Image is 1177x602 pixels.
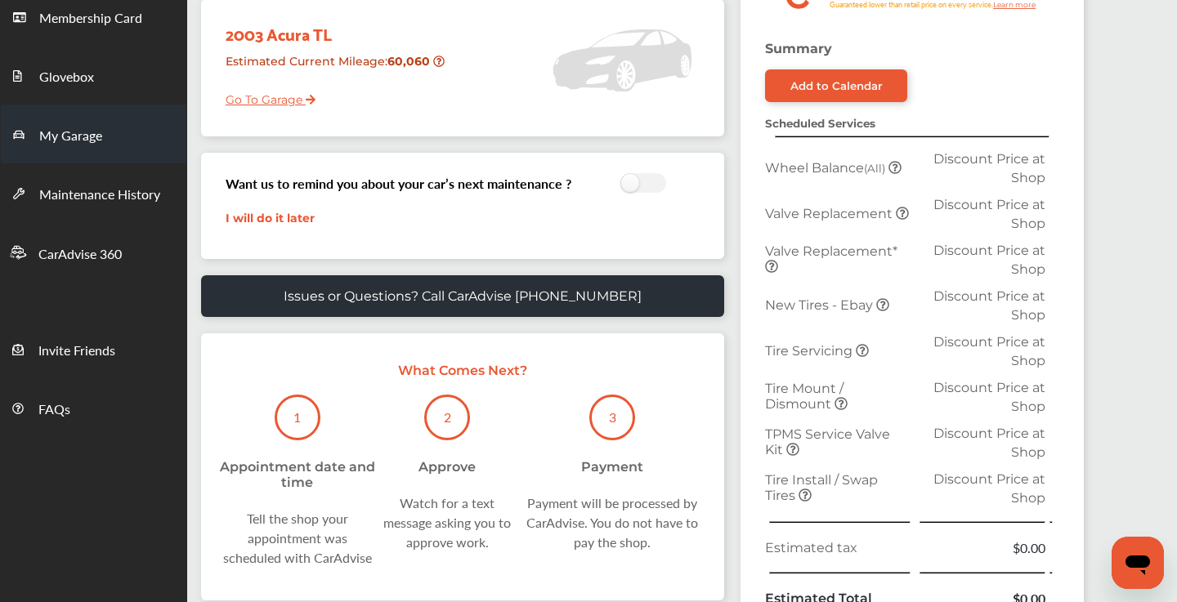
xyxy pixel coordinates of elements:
span: Membership Card [39,8,142,29]
p: 1 [293,408,301,426]
h3: Want us to remind you about your car’s next maintenance ? [226,174,571,193]
a: Maintenance History [1,163,186,222]
div: 2003 Acura TL [213,7,453,47]
div: Tell the shop your appointment was scheduled with CarAdvise [217,509,378,568]
small: (All) [864,162,885,175]
span: Tire Mount / Dismount [765,381,844,412]
td: Estimated tax [761,534,915,561]
span: Glovebox [39,67,94,88]
div: Appointment date and time [217,459,378,490]
a: Issues or Questions? Call CarAdvise [PHONE_NUMBER] [201,275,724,317]
strong: 60,060 [387,54,433,69]
p: 3 [609,408,616,426]
a: I will do it later [226,211,315,225]
span: Discount Price at Shop [933,197,1045,231]
span: Discount Price at Shop [933,243,1045,277]
div: Add to Calendar [790,79,883,92]
div: Payment [581,459,643,475]
span: Discount Price at Shop [933,151,1045,185]
img: placeholder_car.5a1ece94.svg [553,7,691,114]
div: Watch for a text message asking you to approve work. [378,493,517,552]
span: My Garage [39,126,102,147]
span: TPMS Service Valve Kit [765,426,890,457]
span: Invite Friends [38,341,115,362]
a: My Garage [1,105,186,163]
span: Valve Replacement* [765,243,897,259]
span: Tire Install / Swap Tires [765,472,878,503]
a: Add to Calendar [765,69,907,102]
strong: Summary [765,41,832,56]
span: Discount Price at Shop [933,426,1045,460]
div: Approve [418,459,476,475]
iframe: Button to launch messaging window [1112,537,1164,589]
span: Maintenance History [39,185,160,206]
p: Issues or Questions? Call CarAdvise [PHONE_NUMBER] [284,288,642,304]
span: Discount Price at Shop [933,334,1045,368]
span: New Tires - Ebay [765,297,876,313]
span: Discount Price at Shop [933,380,1045,414]
div: Payment will be processed by CarAdvise. You do not have to pay the shop. [517,493,708,552]
strong: Scheduled Services [765,117,875,130]
div: Estimated Current Mileage : [213,47,453,89]
a: Glovebox [1,46,186,105]
span: Discount Price at Shop [933,288,1045,323]
span: CarAdvise 360 [38,244,122,265]
span: Valve Replacement [765,206,896,221]
span: Tire Servicing [765,343,856,359]
span: FAQs [38,399,70,421]
p: 2 [444,408,451,426]
span: Discount Price at Shop [933,471,1045,506]
a: Go To Garage [213,80,316,111]
p: What Comes Next? [217,363,708,378]
span: Wheel Balance [765,160,888,176]
td: $0.00 [915,534,1049,561]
